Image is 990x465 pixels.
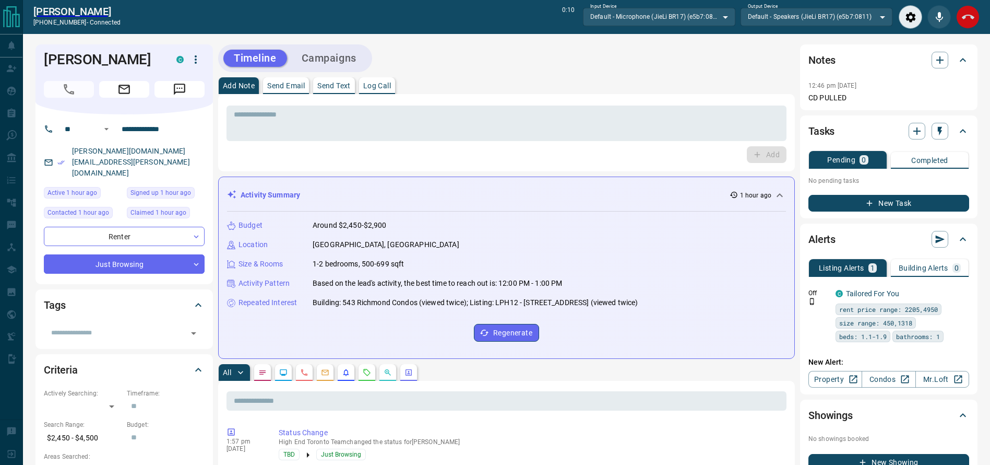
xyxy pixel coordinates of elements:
[839,304,938,315] span: rent price range: 2205,4950
[154,81,205,98] span: Message
[258,368,267,377] svg: Notes
[590,3,617,10] label: Input Device
[127,207,205,222] div: Mon Oct 13 2025
[819,264,864,272] p: Listing Alerts
[238,220,263,231] p: Budget
[223,369,231,376] p: All
[44,227,205,246] div: Renter
[226,438,263,445] p: 1:57 pm
[321,449,361,460] span: Just Browsing
[57,159,65,166] svg: Email Verified
[899,264,948,272] p: Building Alerts
[33,5,121,18] h2: [PERSON_NAME]
[313,220,387,231] p: Around $2,450-$2,900
[927,5,951,29] div: Mute
[226,445,263,452] p: [DATE]
[44,357,205,382] div: Criteria
[363,368,371,377] svg: Requests
[127,389,205,398] p: Timeframe:
[808,82,856,89] p: 12:46 pm [DATE]
[808,92,969,103] p: CD PULLED
[313,259,404,270] p: 1-2 bedrooms, 500-699 sqft
[238,239,268,250] p: Location
[808,288,829,298] p: Off
[896,331,940,342] span: bathrooms: 1
[33,18,121,27] p: [PHONE_NUMBER] -
[44,254,205,274] div: Just Browsing
[44,207,122,222] div: Mon Oct 13 2025
[317,82,351,89] p: Send Text
[899,5,922,29] div: Audio Settings
[44,81,94,98] span: Call
[44,362,78,378] h2: Criteria
[44,297,65,313] h2: Tags
[404,368,413,377] svg: Agent Actions
[72,147,190,177] a: [PERSON_NAME][DOMAIN_NAME][EMAIL_ADDRESS][PERSON_NAME][DOMAIN_NAME]
[313,297,638,308] p: Building: 543 Richmond Condos (viewed twice); Listing: LPH12 - [STREET_ADDRESS] (viewed twice)
[808,231,836,248] h2: Alerts
[223,50,287,67] button: Timeline
[227,185,786,205] div: Activity Summary1 hour ago
[283,449,295,460] span: TBD
[474,324,539,342] button: Regenerate
[176,56,184,63] div: condos.ca
[748,3,778,10] label: Output Device
[583,8,735,26] div: Default - Microphone (JieLi BR17) (e5b7:0811)
[839,318,912,328] span: size range: 450,1318
[44,293,205,318] div: Tags
[862,156,866,164] p: 0
[267,82,305,89] p: Send Email
[740,191,771,200] p: 1 hour ago
[99,81,149,98] span: Email
[186,326,201,341] button: Open
[846,289,899,298] a: Tailored For You
[291,50,367,67] button: Campaigns
[808,227,969,252] div: Alerts
[808,52,836,68] h2: Notes
[911,157,948,164] p: Completed
[100,123,113,135] button: Open
[279,438,782,446] p: High End Toronto Team changed the status for [PERSON_NAME]
[808,407,853,424] h2: Showings
[300,368,308,377] svg: Calls
[562,5,575,29] p: 0:10
[827,156,855,164] p: Pending
[279,427,782,438] p: Status Change
[44,187,122,202] div: Mon Oct 13 2025
[44,51,161,68] h1: [PERSON_NAME]
[238,278,290,289] p: Activity Pattern
[808,119,969,144] div: Tasks
[384,368,392,377] svg: Opportunities
[808,123,834,140] h2: Tasks
[808,434,969,444] p: No showings booked
[130,207,186,218] span: Claimed 1 hour ago
[313,239,459,250] p: [GEOGRAPHIC_DATA], [GEOGRAPHIC_DATA]
[808,298,816,305] svg: Push Notification Only
[808,195,969,212] button: New Task
[47,188,97,198] span: Active 1 hour ago
[127,187,205,202] div: Mon Oct 13 2025
[862,371,915,388] a: Condos
[741,8,892,26] div: Default - Speakers (JieLi BR17) (e5b7:0811)
[342,368,350,377] svg: Listing Alerts
[808,403,969,428] div: Showings
[363,82,391,89] p: Log Call
[241,190,300,201] p: Activity Summary
[956,5,980,29] div: End Call
[313,278,562,289] p: Based on the lead's activity, the best time to reach out is: 12:00 PM - 1:00 PM
[870,264,875,272] p: 1
[44,420,122,429] p: Search Range:
[127,420,205,429] p: Budget:
[130,188,191,198] span: Signed up 1 hour ago
[44,429,122,447] p: $2,450 - $4,500
[47,207,109,218] span: Contacted 1 hour ago
[808,371,862,388] a: Property
[44,452,205,461] p: Areas Searched:
[321,368,329,377] svg: Emails
[836,290,843,297] div: condos.ca
[915,371,969,388] a: Mr.Loft
[44,389,122,398] p: Actively Searching:
[279,368,288,377] svg: Lead Browsing Activity
[808,357,969,368] p: New Alert:
[90,19,121,26] span: connected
